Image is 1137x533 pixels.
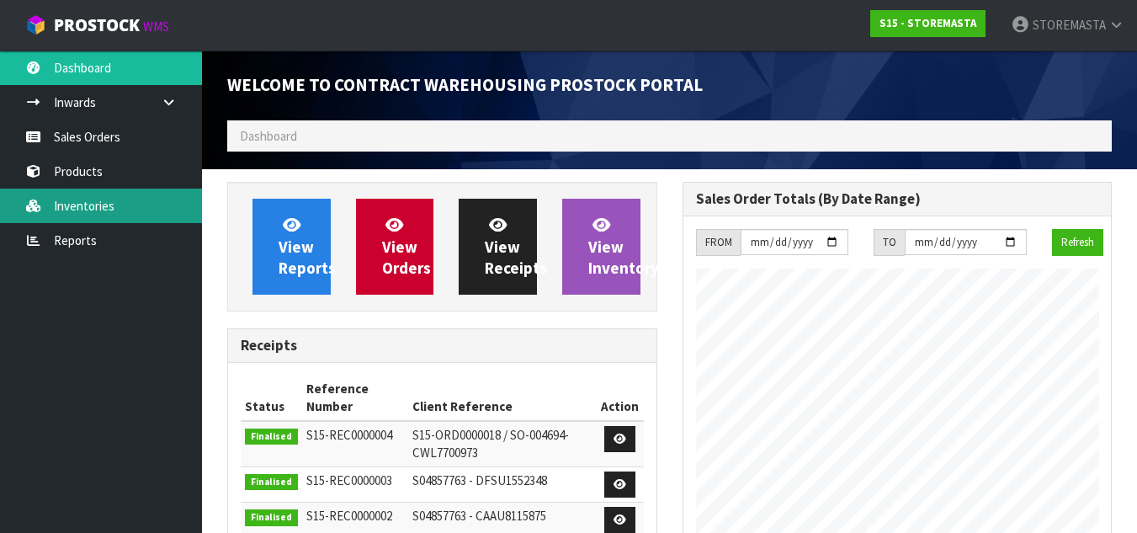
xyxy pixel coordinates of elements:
[1052,229,1103,256] button: Refresh
[408,376,598,421] th: Client Reference
[306,472,392,488] span: S15-REC0000003
[241,338,644,354] h3: Receipts
[874,229,905,256] div: TO
[597,376,643,421] th: Action
[54,14,140,36] span: ProStock
[245,429,298,445] span: Finalised
[588,215,659,278] span: View Inventory
[412,472,547,488] span: S04857763 - DFSU1552348
[245,474,298,491] span: Finalised
[696,229,741,256] div: FROM
[382,215,431,278] span: View Orders
[240,128,297,144] span: Dashboard
[143,19,169,35] small: WMS
[412,427,569,461] span: S15-ORD0000018 / SO-004694-CWL7700973
[302,376,408,421] th: Reference Number
[412,508,546,524] span: S04857763 - CAAU8115875
[356,199,434,295] a: ViewOrders
[562,199,640,295] a: ViewInventory
[696,191,1099,207] h3: Sales Order Totals (By Date Range)
[459,199,537,295] a: ViewReceipts
[306,427,392,443] span: S15-REC0000004
[252,199,331,295] a: ViewReports
[25,14,46,35] img: cube-alt.png
[306,508,392,524] span: S15-REC0000002
[245,509,298,526] span: Finalised
[879,16,976,30] strong: S15 - STOREMASTA
[227,73,703,96] span: Welcome to Contract Warehousing ProStock Portal
[279,215,336,278] span: View Reports
[485,215,547,278] span: View Receipts
[241,376,302,421] th: Status
[1033,17,1106,33] span: STOREMASTA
